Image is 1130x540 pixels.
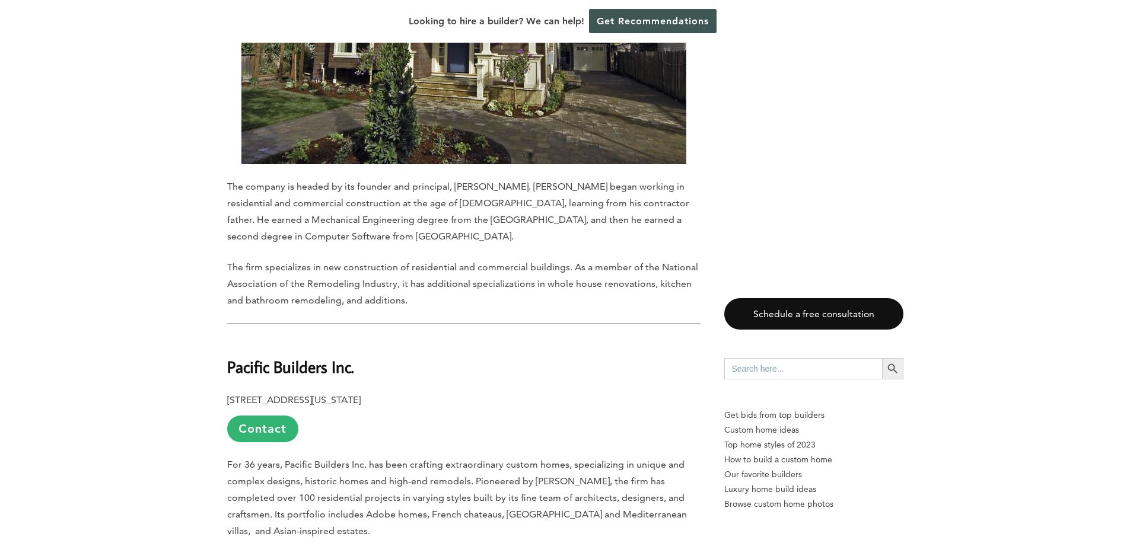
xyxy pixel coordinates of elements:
[227,392,701,442] p: [STREET_ADDRESS][US_STATE]
[724,437,903,452] a: Top home styles of 2023
[886,362,899,375] svg: Search
[724,408,903,423] p: Get bids from top builders
[227,356,354,377] b: Pacific Builders Inc.
[589,9,717,33] a: Get Recommendations
[1071,481,1116,526] iframe: Drift Widget Chat Controller
[724,467,903,482] a: Our favorite builders
[724,423,903,437] a: Custom home ideas
[227,416,298,442] a: Contact
[724,482,903,497] a: Luxury home build ideas
[724,358,882,379] input: Search here...
[227,459,687,536] span: For 36 years, Pacific Builders Inc. has been crafting extraordinary custom homes, specializing in...
[724,452,903,467] a: How to build a custom home
[724,497,903,512] a: Browse custom home photos
[724,298,903,330] a: Schedule a free consultation
[227,261,698,306] span: The firm specializes in new construction of residential and commercial buildings. As a member of ...
[227,181,689,242] span: The company is headed by its founder and principal, [PERSON_NAME]. [PERSON_NAME] began working in...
